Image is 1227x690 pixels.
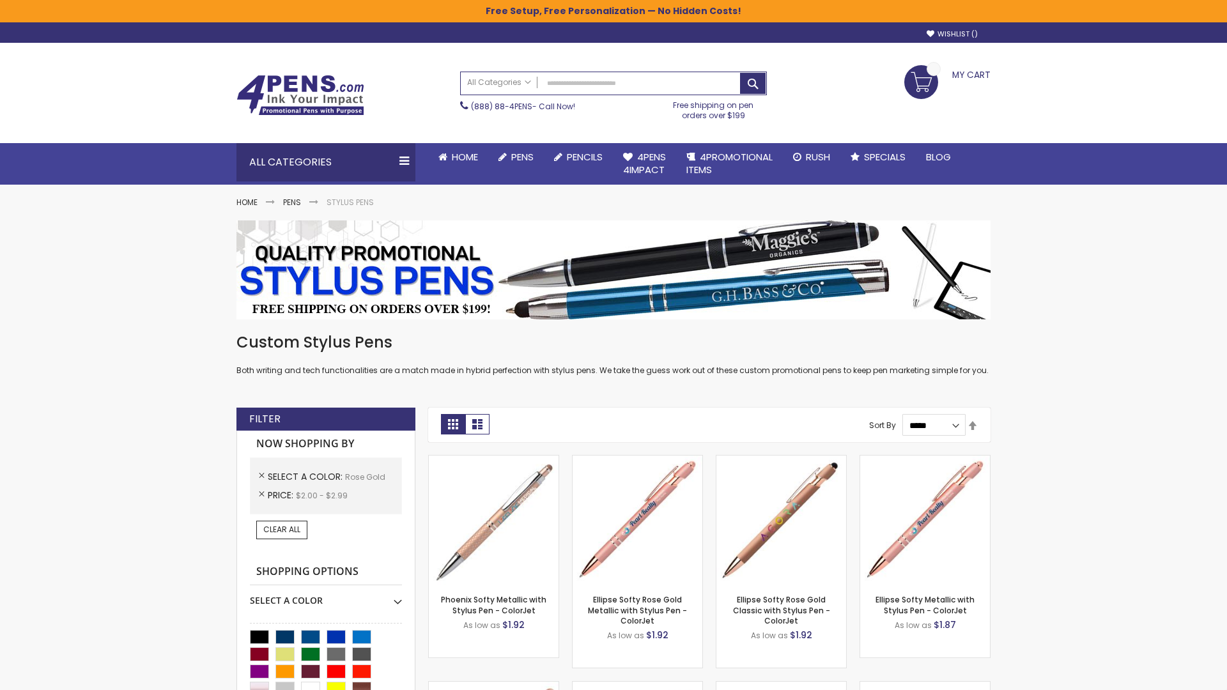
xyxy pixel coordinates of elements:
[256,521,307,539] a: Clear All
[613,143,676,185] a: 4Pens4impact
[840,143,916,171] a: Specials
[327,197,374,208] strong: Stylus Pens
[860,456,990,585] img: Ellipse Softy Metallic with Stylus Pen - ColorJet-Rose Gold
[864,150,906,164] span: Specials
[790,629,812,641] span: $1.92
[428,143,488,171] a: Home
[927,29,978,39] a: Wishlist
[250,558,402,586] strong: Shopping Options
[607,630,644,641] span: As low as
[544,143,613,171] a: Pencils
[249,412,281,426] strong: Filter
[783,143,840,171] a: Rush
[733,594,830,625] a: Ellipse Softy Rose Gold Classic with Stylus Pen - ColorJet
[441,594,546,615] a: Phoenix Softy Metallic with Stylus Pen - ColorJet
[296,490,348,501] span: $2.00 - $2.99
[236,332,991,376] div: Both writing and tech functionalities are a match made in hybrid perfection with stylus pens. We ...
[716,456,846,585] img: Ellipse Softy Rose Gold Classic with Stylus Pen - ColorJet-Rose Gold
[488,143,544,171] a: Pens
[250,585,402,607] div: Select A Color
[646,629,668,641] span: $1.92
[934,618,956,631] span: $1.87
[452,150,478,164] span: Home
[236,220,991,319] img: Stylus Pens
[926,150,951,164] span: Blog
[806,150,830,164] span: Rush
[467,77,531,88] span: All Categories
[502,618,525,631] span: $1.92
[916,143,961,171] a: Blog
[660,95,768,121] div: Free shipping on pen orders over $199
[751,630,788,641] span: As low as
[236,332,991,353] h1: Custom Stylus Pens
[876,594,975,615] a: Ellipse Softy Metallic with Stylus Pen - ColorJet
[263,524,300,535] span: Clear All
[471,101,532,112] a: (888) 88-4PENS
[250,431,402,457] strong: Now Shopping by
[676,143,783,185] a: 4PROMOTIONALITEMS
[588,594,687,625] a: Ellipse Softy Rose Gold Metallic with Stylus Pen - ColorJet
[686,150,773,176] span: 4PROMOTIONAL ITEMS
[463,620,500,631] span: As low as
[236,197,258,208] a: Home
[429,456,559,585] img: Phoenix Softy Metallic with Stylus Pen - ColorJet-Rose gold
[236,75,364,116] img: 4Pens Custom Pens and Promotional Products
[573,456,702,585] img: Ellipse Softy Rose Gold Metallic with Stylus Pen - ColorJet-Rose Gold
[860,455,990,466] a: Ellipse Softy Metallic with Stylus Pen - ColorJet-Rose Gold
[869,420,896,431] label: Sort By
[268,489,296,502] span: Price
[567,150,603,164] span: Pencils
[623,150,666,176] span: 4Pens 4impact
[511,150,534,164] span: Pens
[441,414,465,434] strong: Grid
[471,101,575,112] span: - Call Now!
[573,455,702,466] a: Ellipse Softy Rose Gold Metallic with Stylus Pen - ColorJet-Rose Gold
[429,455,559,466] a: Phoenix Softy Metallic with Stylus Pen - ColorJet-Rose gold
[283,197,301,208] a: Pens
[236,143,415,181] div: All Categories
[268,470,345,483] span: Select A Color
[461,72,537,93] a: All Categories
[895,620,932,631] span: As low as
[716,455,846,466] a: Ellipse Softy Rose Gold Classic with Stylus Pen - ColorJet-Rose Gold
[345,471,385,482] span: Rose Gold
